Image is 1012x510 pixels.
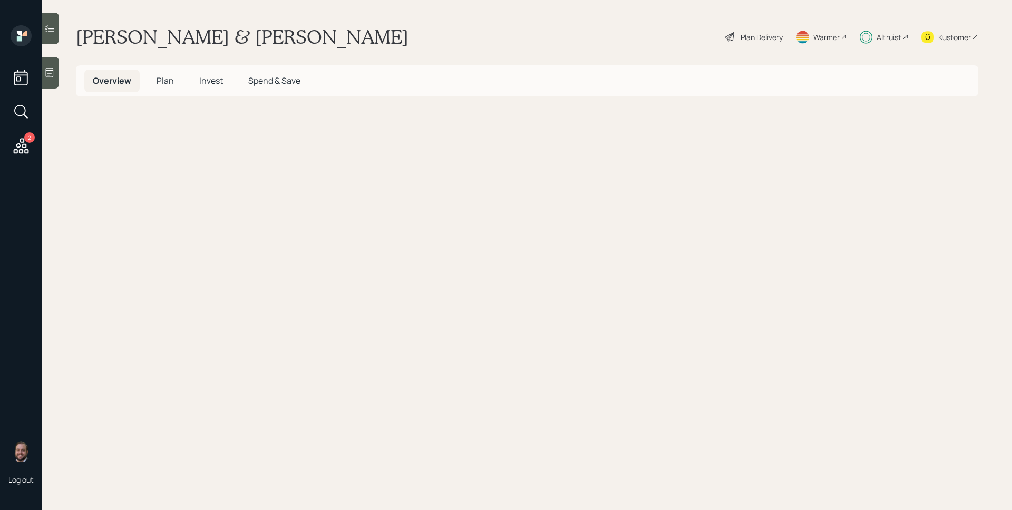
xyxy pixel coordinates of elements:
[248,75,300,86] span: Spend & Save
[24,132,35,143] div: 2
[938,32,971,43] div: Kustomer
[93,75,131,86] span: Overview
[8,475,34,485] div: Log out
[813,32,840,43] div: Warmer
[11,441,32,462] img: james-distasi-headshot.png
[76,25,408,48] h1: [PERSON_NAME] & [PERSON_NAME]
[741,32,783,43] div: Plan Delivery
[157,75,174,86] span: Plan
[877,32,901,43] div: Altruist
[199,75,223,86] span: Invest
